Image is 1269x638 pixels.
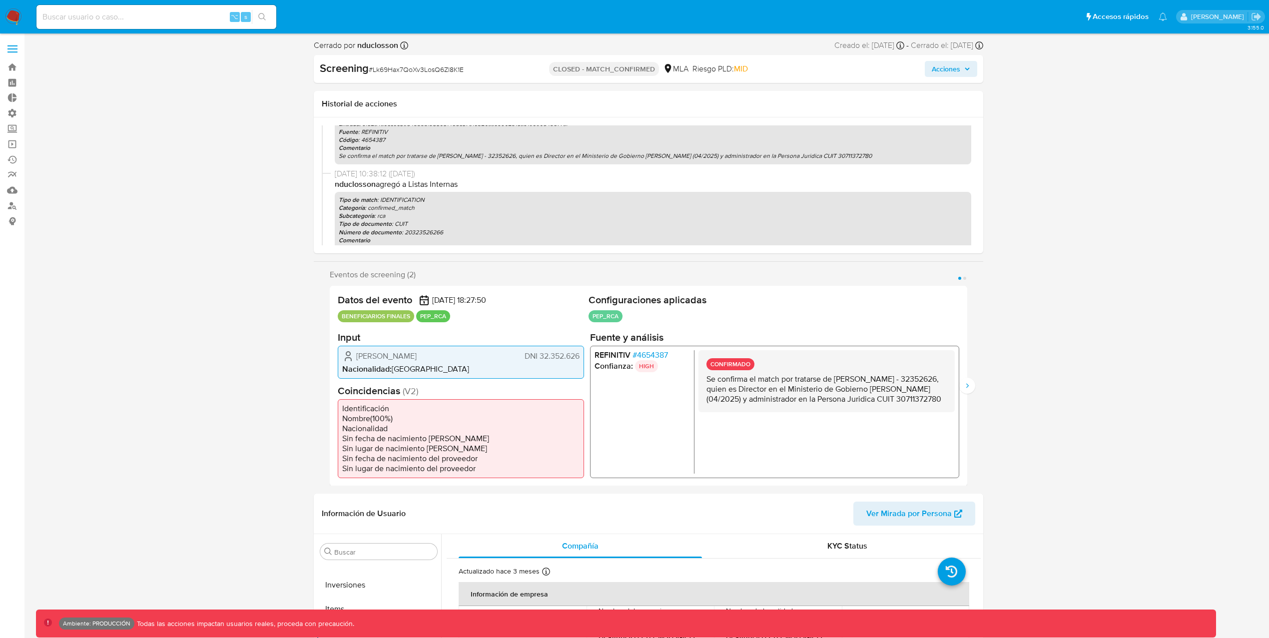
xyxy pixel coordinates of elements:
div: MLA [663,63,688,74]
button: Acciones [925,61,977,77]
a: Salir [1251,11,1262,22]
div: Cerrado el: [DATE] [911,40,983,51]
span: Cerrado por [314,40,398,51]
p: : IDENTIFICATION [339,196,967,204]
p: agregó a Listas Internas [335,179,971,190]
input: Buscar [334,548,433,557]
div: Creado el: [DATE] [834,40,904,51]
p: : REFINITIV [339,128,967,136]
th: Información de empresa [459,582,969,606]
span: s [244,12,247,21]
p: Actualizado hace 3 meses [459,567,540,576]
p: : 4654387 [339,136,967,144]
input: Buscar usuario o caso... [36,10,276,23]
b: Screening [320,60,369,76]
span: Ver Mirada por Persona [866,502,952,526]
button: Ver Mirada por Persona [853,502,975,526]
b: nduclosson [335,178,376,190]
button: Inversiones [316,573,441,597]
a: Notificaciones [1159,12,1167,21]
p: : 20323526266 [339,228,967,236]
span: Acciones [932,61,960,77]
button: search-icon [252,10,272,24]
h1: Historial de acciones [322,99,975,109]
b: Comentario [339,236,370,245]
span: MID [734,63,748,74]
p: Nombre del comercio : [599,606,667,615]
button: Items [316,597,441,621]
b: Categoría [339,203,365,212]
p: leidy.martinez@mercadolibre.com.co [1191,12,1248,21]
b: Fuente [339,127,358,136]
span: [DATE] 10:38:12 ([DATE]) [335,168,971,179]
b: Tipo de match [339,195,377,204]
span: Compañía [562,540,599,552]
span: KYC Status [827,540,867,552]
p: Se confirma el match por tratarse de [PERSON_NAME] - 32352626, quien es Director en el Ministerio... [339,152,967,160]
p: : rca [339,212,967,220]
span: ⌥ [231,12,238,21]
span: Accesos rápidos [1093,11,1149,22]
b: Código [339,135,358,144]
p: CLOSED - MATCH_CONFIRMED [549,62,659,76]
p: : CUIT [339,220,967,228]
p: : confirmed_match [339,204,967,212]
b: nduclosson [355,39,398,51]
b: Comentario [339,143,370,152]
span: Riesgo PLD: [692,63,748,74]
p: Nombre de la entidad : [726,606,794,615]
span: - [906,40,909,51]
b: Número de documento [339,228,402,237]
b: Tipo de documento [339,219,392,228]
button: Buscar [324,548,332,556]
p: Todas las acciones impactan usuarios reales, proceda con precaución. [134,619,354,629]
span: # Lk69Hax7QoXv3LosQ6Zl8K1E [369,64,464,74]
p: Se confirma el match por tratarse de [PERSON_NAME] - 32352626, quien es Director General de Admin... [339,244,967,260]
p: Ambiente: PRODUCCIÓN [63,622,130,626]
b: Subcategoría [339,211,374,220]
h1: Información de Usuario [322,509,406,519]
